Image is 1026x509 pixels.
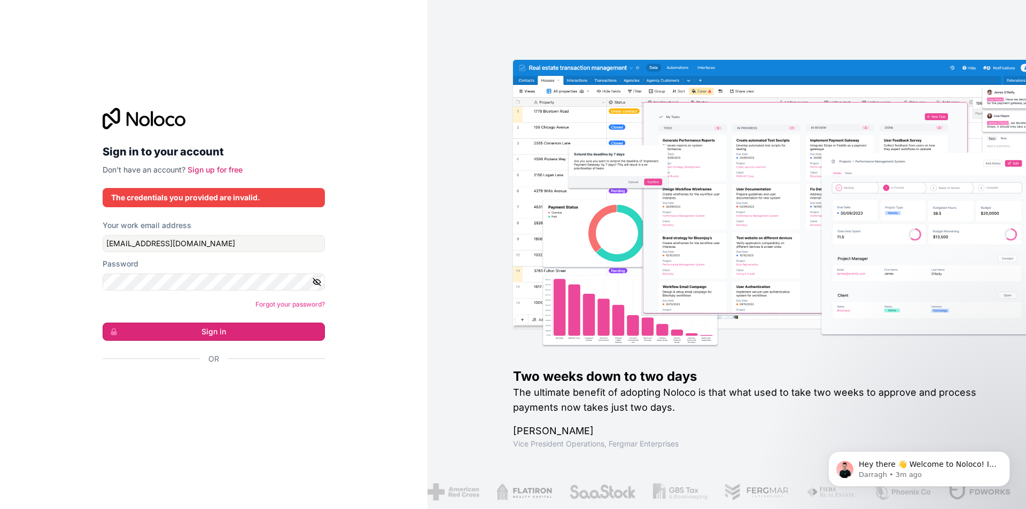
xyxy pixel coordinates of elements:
[255,300,325,308] a: Forgot your password?
[496,483,552,500] img: /assets/flatiron-C8eUkumj.png
[188,165,243,174] a: Sign up for free
[103,323,325,341] button: Sign in
[513,385,992,415] h2: The ultimate benefit of adopting Noloco is that what used to take two weeks to approve and proces...
[806,483,857,500] img: /assets/fiera-fwj2N5v4.png
[103,235,325,252] input: Email address
[111,192,316,203] div: The credentials you provided are invalid.
[513,424,992,438] h1: [PERSON_NAME]
[812,429,1026,504] iframe: Intercom notifications message
[513,368,992,385] h1: Two weeks down to two days
[653,483,708,500] img: /assets/gbstax-C-GtDUiK.png
[513,438,992,449] h1: Vice President Operations , Fergmar Enterprises
[103,273,325,291] input: Password
[208,354,219,364] span: Or
[103,259,138,269] label: Password
[103,142,325,161] h2: Sign in to your account
[103,165,185,174] span: Don't have an account?
[428,483,479,500] img: /assets/american-red-cross-BAupjrZR.png
[569,483,636,500] img: /assets/saastock-C6Zbiodz.png
[97,376,322,400] iframe: Google ile Oturum Açma Düğmesi
[725,483,790,500] img: /assets/fergmar-CudnrXN5.png
[103,220,191,231] label: Your work email address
